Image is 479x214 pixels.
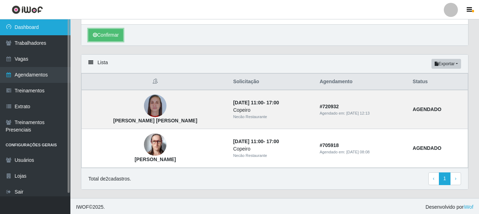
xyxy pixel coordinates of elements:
strong: [PERSON_NAME] [134,157,176,162]
img: CoreUI Logo [12,5,43,14]
span: › [455,176,456,181]
a: Next [450,172,461,185]
span: IWOF [76,204,89,210]
img: Ester Moreira da Silva [144,133,166,156]
time: [DATE] 11:00 [233,100,263,105]
strong: # 720932 [320,104,339,109]
strong: [PERSON_NAME] [PERSON_NAME] [113,118,197,123]
p: Total de 2 cadastros. [88,175,131,183]
a: 1 [439,172,451,185]
div: Agendado em: [320,149,404,155]
strong: AGENDADO [413,145,442,151]
span: © 2025 . [76,203,105,211]
th: Solicitação [229,74,315,90]
div: Necão Restaurante [233,153,311,159]
th: Agendamento [315,74,408,90]
strong: AGENDADO [413,106,442,112]
time: [DATE] 08:08 [346,150,370,154]
time: [DATE] 11:00 [233,139,263,144]
button: Confirmar [88,29,123,41]
strong: # 705918 [320,142,339,148]
strong: - [233,139,279,144]
div: Lista [81,55,468,73]
a: Previous [428,172,439,185]
button: Exportar [431,59,461,69]
div: Copeiro [233,145,311,153]
strong: - [233,100,279,105]
img: Luana da Silva Pereira [144,94,166,117]
time: [DATE] 12:13 [346,111,370,115]
a: iWof [464,204,473,210]
time: 17:00 [266,100,279,105]
span: Desenvolvido por [426,203,473,211]
span: ‹ [433,176,435,181]
div: Copeiro [233,106,311,114]
time: 17:00 [266,139,279,144]
div: Necão Restaurante [233,114,311,120]
div: Agendado em: [320,110,404,116]
nav: pagination [428,172,461,185]
th: Status [409,74,468,90]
